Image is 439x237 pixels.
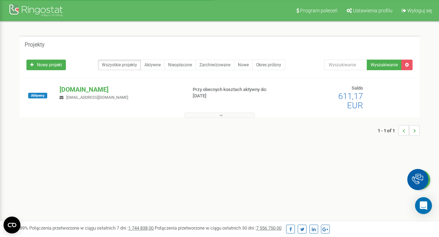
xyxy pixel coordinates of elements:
u: 7 556 750,00 [256,225,282,231]
span: Połączenia przetworzone w ciągu ostatnich 7 dni : [29,225,154,231]
input: Wyszukiwanie [324,60,367,70]
u: 1 744 838,00 [128,225,154,231]
a: Nowy projekt [26,60,66,70]
span: 611,17 EUR [338,91,363,110]
span: [EMAIL_ADDRESS][DOMAIN_NAME] [66,95,128,100]
a: Nowe [234,60,253,70]
p: Przy obecnych kosztach aktywny do: [DATE] [193,86,282,99]
a: Aktywne [141,60,165,70]
div: Open Intercom Messenger [415,197,432,214]
span: Połączenia przetworzone w ciągu ostatnich 30 dni : [155,225,282,231]
span: 1 - 1 of 1 [378,125,398,136]
button: Open CMP widget [4,217,20,233]
nav: ... [378,118,420,143]
p: [DOMAIN_NAME] [60,85,181,94]
span: Aktywny [28,93,47,98]
a: Zarchiwizowane [196,60,234,70]
h5: Projekty [25,42,45,48]
span: Ustawienia profilu [353,8,392,13]
span: Program poleceń [300,8,338,13]
span: Saldo [352,85,363,91]
a: Nieopłacone [164,60,196,70]
button: Wyszukiwanie [367,60,402,70]
a: Wszystkie projekty [98,60,141,70]
span: Wyloguj się [407,8,432,13]
a: Okres próbny [252,60,285,70]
